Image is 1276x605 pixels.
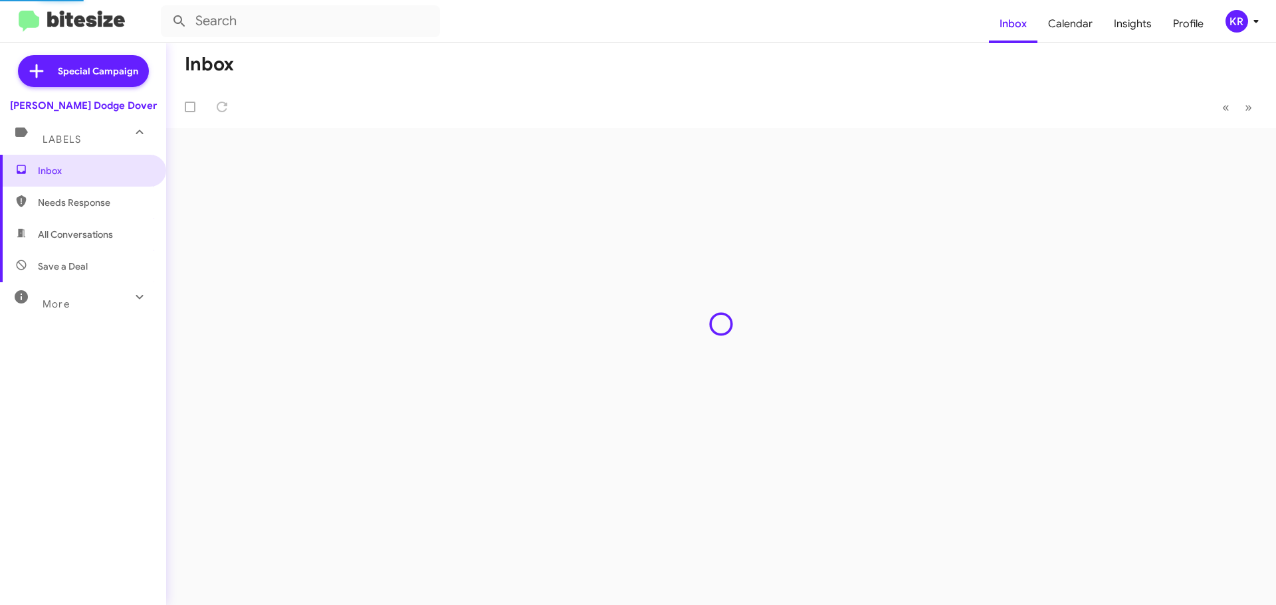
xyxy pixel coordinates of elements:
button: KR [1214,10,1261,33]
a: Profile [1162,5,1214,43]
span: Save a Deal [38,260,88,273]
a: Special Campaign [18,55,149,87]
div: KR [1225,10,1248,33]
button: Previous [1214,94,1237,121]
a: Insights [1103,5,1162,43]
span: Inbox [38,164,151,177]
span: More [43,298,70,310]
nav: Page navigation example [1215,94,1260,121]
button: Next [1237,94,1260,121]
input: Search [161,5,440,37]
span: All Conversations [38,228,113,241]
div: [PERSON_NAME] Dodge Dover [10,99,157,112]
span: Labels [43,133,81,145]
span: Needs Response [38,196,151,209]
a: Calendar [1037,5,1103,43]
span: « [1222,99,1229,116]
h1: Inbox [185,54,234,75]
span: Special Campaign [58,64,138,78]
span: » [1245,99,1252,116]
a: Inbox [989,5,1037,43]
